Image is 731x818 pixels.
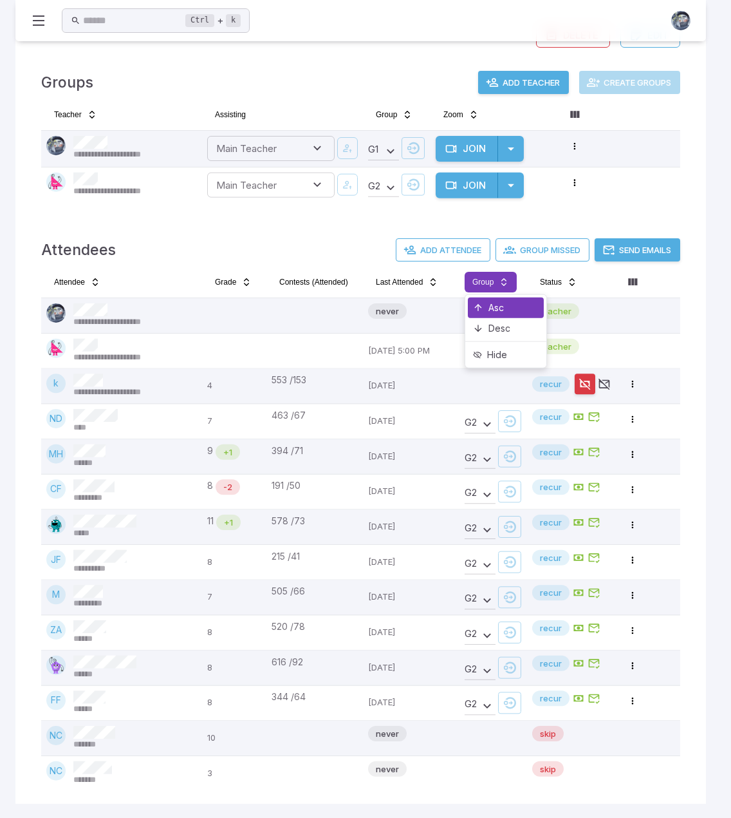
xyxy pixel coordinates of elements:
kbd: Ctrl [185,14,214,27]
div: Desc [468,318,544,339]
kbd: k [226,14,241,27]
div: + [185,13,241,28]
div: Asc [468,298,544,318]
img: andrew.jpg [671,11,690,30]
div: Hide [468,345,544,365]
